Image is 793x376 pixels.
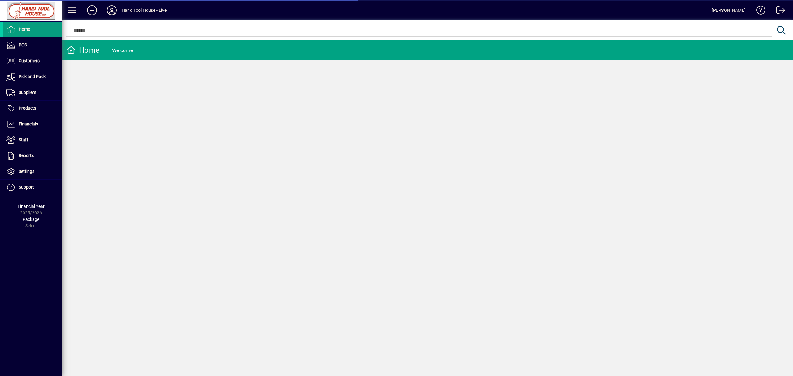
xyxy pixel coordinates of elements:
[3,116,62,132] a: Financials
[19,137,28,142] span: Staff
[3,132,62,148] a: Staff
[19,58,40,63] span: Customers
[712,5,746,15] div: [PERSON_NAME]
[82,5,102,16] button: Add
[19,42,27,47] span: POS
[3,164,62,179] a: Settings
[752,1,765,21] a: Knowledge Base
[19,121,38,126] span: Financials
[67,45,99,55] div: Home
[19,106,36,111] span: Products
[3,53,62,69] a: Customers
[3,148,62,164] a: Reports
[19,185,34,190] span: Support
[122,5,167,15] div: Hand Tool House - Live
[3,180,62,195] a: Support
[3,69,62,85] a: Pick and Pack
[19,90,36,95] span: Suppliers
[19,27,30,32] span: Home
[19,169,34,174] span: Settings
[23,217,39,222] span: Package
[3,85,62,100] a: Suppliers
[102,5,122,16] button: Profile
[3,37,62,53] a: POS
[112,46,133,55] div: Welcome
[3,101,62,116] a: Products
[19,74,46,79] span: Pick and Pack
[18,204,45,209] span: Financial Year
[772,1,785,21] a: Logout
[19,153,34,158] span: Reports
